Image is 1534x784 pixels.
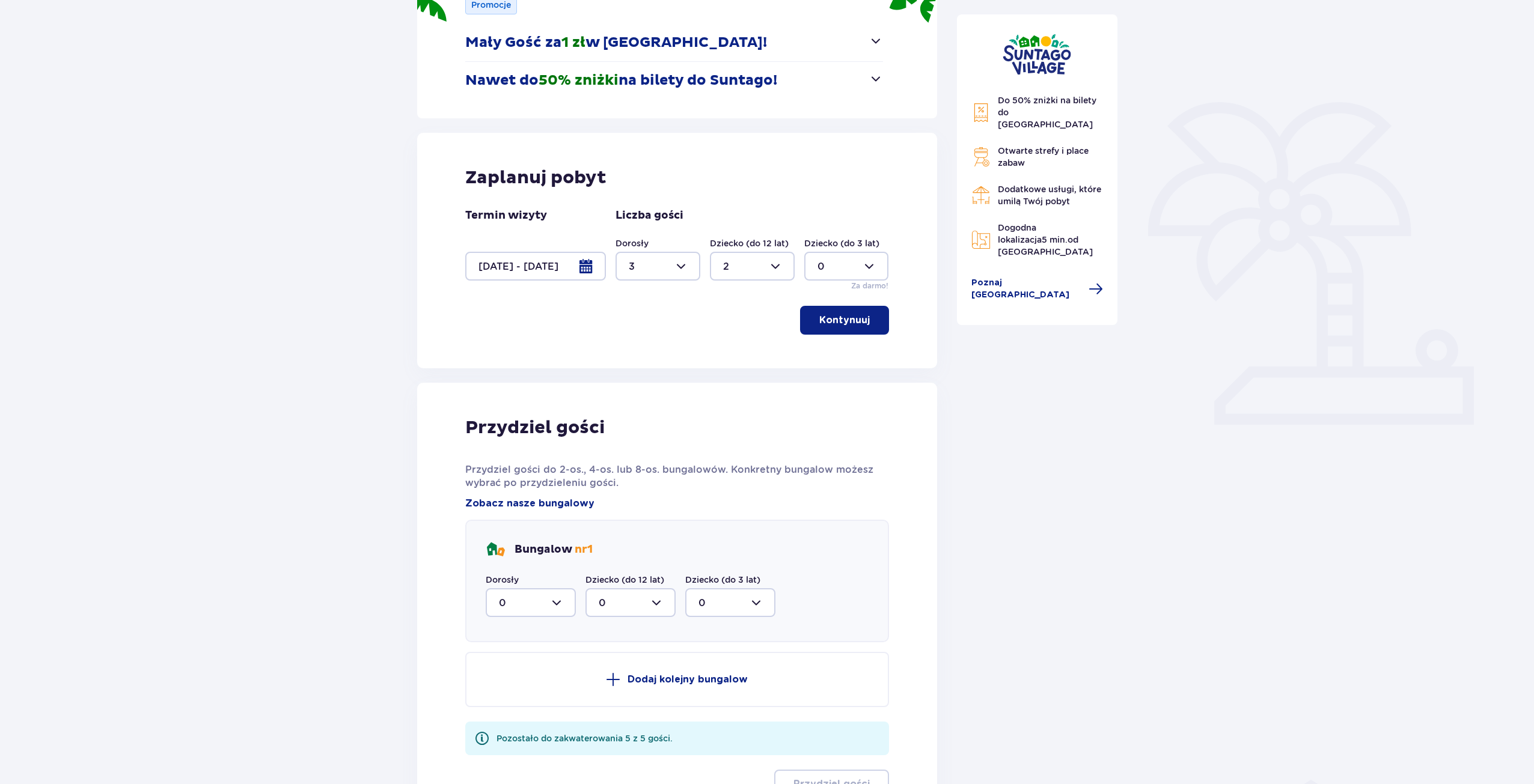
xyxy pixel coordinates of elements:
[971,186,991,205] img: Restaurant Icon
[971,277,1082,301] span: Poznaj [GEOGRAPHIC_DATA]
[800,306,889,335] button: Kontynuuj
[465,463,889,490] p: Przydziel gości do 2-os., 4-os. lub 8-os. bungalowów. Konkretny bungalow możesz wybrać po przydzi...
[515,542,593,557] p: Bungalow
[465,208,547,223] p: Termin wizyty
[971,230,991,249] img: Map Icon
[465,416,605,439] p: Przydziel gości
[998,146,1089,168] span: Otwarte strefy i place zabaw
[465,62,883,99] button: Nawet do50% zniżkina bilety do Suntago!
[486,574,519,586] label: Dorosły
[1042,235,1068,245] span: 5 min.
[998,223,1093,257] span: Dogodna lokalizacja od [GEOGRAPHIC_DATA]
[971,147,991,166] img: Grill Icon
[851,281,888,291] p: Za darmo!
[465,24,883,61] button: Mały Gość za1 złw [GEOGRAPHIC_DATA]!
[465,652,889,707] button: Dodaj kolejny bungalow
[585,574,664,586] label: Dziecko (do 12 lat)
[465,166,607,189] p: Zaplanuj pobyt
[628,673,748,686] p: Dodaj kolejny bungalow
[685,574,760,586] label: Dziecko (do 3 lat)
[539,71,619,90] span: 50% zniżki
[616,237,649,249] label: Dorosły
[971,103,991,123] img: Discount Icon
[465,34,767,52] p: Mały Gość za w [GEOGRAPHIC_DATA]!
[998,96,1096,129] span: Do 50% zniżki na bilety do [GEOGRAPHIC_DATA]
[575,542,593,556] span: nr 1
[616,208,683,223] p: Liczba gości
[1003,34,1071,75] img: Suntago Village
[486,540,505,559] img: bungalows Icon
[465,497,594,510] a: Zobacz nasze bungalowy
[971,277,1104,301] a: Poznaj [GEOGRAPHIC_DATA]
[710,237,789,249] label: Dziecko (do 12 lat)
[465,71,777,90] p: Nawet do na bilety do Suntago!
[804,237,879,249] label: Dziecko (do 3 lat)
[819,314,870,327] p: Kontynuuj
[497,732,673,744] div: Pozostało do zakwaterowania 5 z 5 gości.
[561,34,585,52] span: 1 zł
[998,184,1101,206] span: Dodatkowe usługi, które umilą Twój pobyt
